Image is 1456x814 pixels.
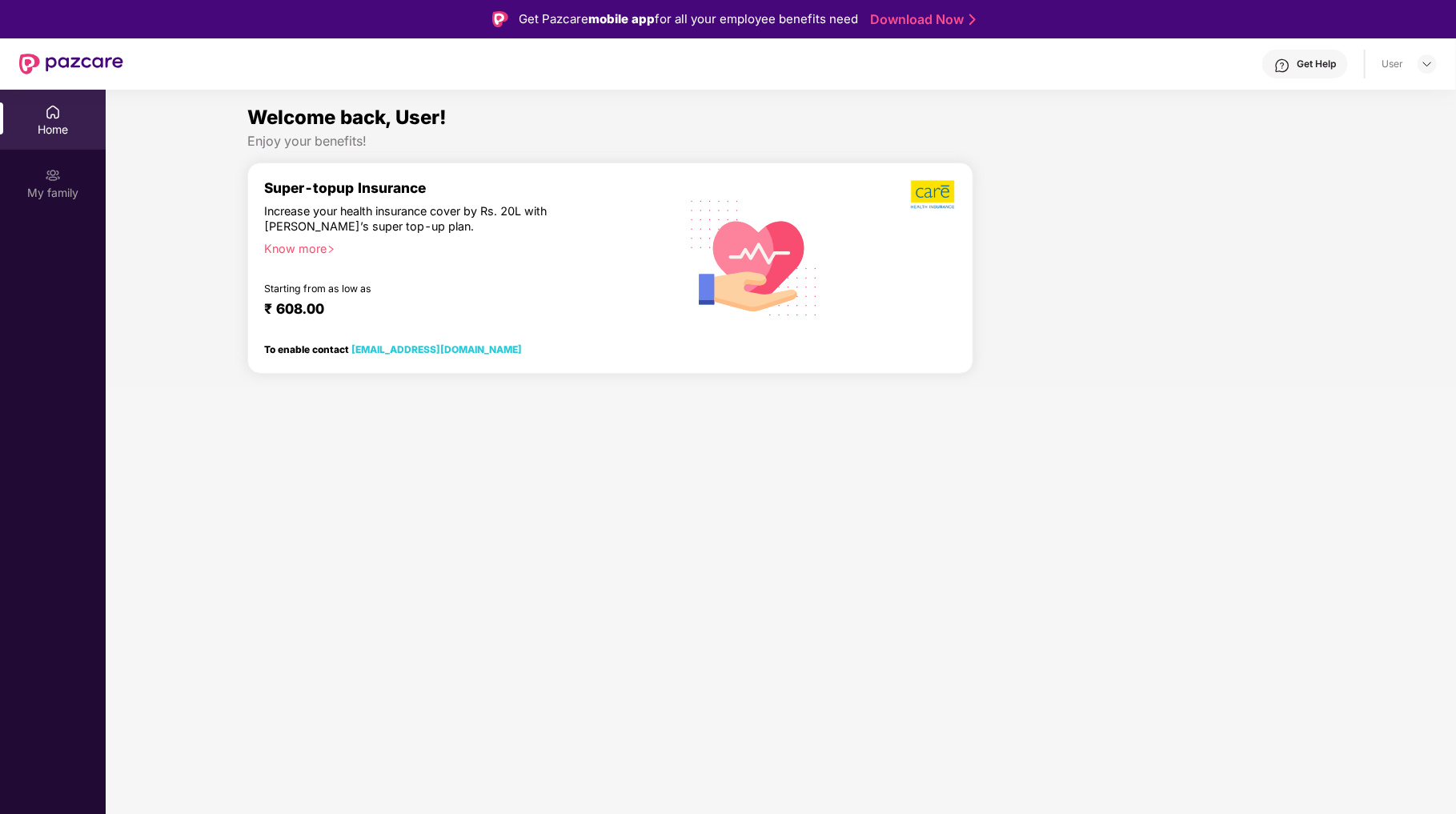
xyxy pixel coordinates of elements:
[678,179,831,335] img: svg+xml;base64,PHN2ZyB4bWxucz0iaHR0cDovL3d3dy53My5vcmcvMjAwMC9zdmciIHhtbG5zOnhsaW5rPSJodHRwOi8vd3...
[589,11,656,26] strong: mobile app
[264,203,599,234] div: Increase your health insurance cover by Rs. 20L with [PERSON_NAME]’s super top-up plan.
[45,167,61,183] img: svg+xml;base64,PHN2ZyB3aWR0aD0iMjAiIGhlaWdodD0iMjAiIHZpZXdCb3g9IjAgMCAyMCAyMCIgZmlsbD0ibm9uZSIgeG...
[1382,58,1403,70] div: User
[1274,58,1290,74] img: svg+xml;base64,PHN2ZyBpZD0iSGVscC0zMngzMiIgeG1sbnM9Imh0dHA6Ly93d3cudzMub3JnLzIwMDAvc3ZnIiB3aWR0aD...
[247,133,1314,150] div: Enjoy your benefits!
[1421,58,1434,70] img: svg+xml;base64,PHN2ZyBpZD0iRHJvcGRvd24tMzJ4MzIiIHhtbG5zPSJodHRwOi8vd3d3LnczLm9yZy8yMDAwL3N2ZyIgd2...
[264,241,658,252] div: Know more
[264,283,600,294] div: Starting from as low as
[519,10,859,29] div: Get Pazcare for all your employee benefits need
[247,106,447,129] span: Welcome back, User!
[19,54,123,74] img: New Pazcare Logo
[351,343,522,355] a: [EMAIL_ADDRESS][DOMAIN_NAME]
[327,245,335,254] span: right
[264,300,652,319] div: ₹ 608.00
[492,11,508,27] img: Logo
[911,179,957,210] img: b5dec4f62d2307b9de63beb79f102df3.png
[1297,58,1336,70] div: Get Help
[969,11,976,28] img: Stroke
[45,104,61,120] img: svg+xml;base64,PHN2ZyBpZD0iSG9tZSIgeG1sbnM9Imh0dHA6Ly93d3cudzMub3JnLzIwMDAvc3ZnIiB3aWR0aD0iMjAiIG...
[264,179,668,196] div: Super-topup Insurance
[871,11,971,28] a: Download Now
[264,343,522,355] div: To enable contact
